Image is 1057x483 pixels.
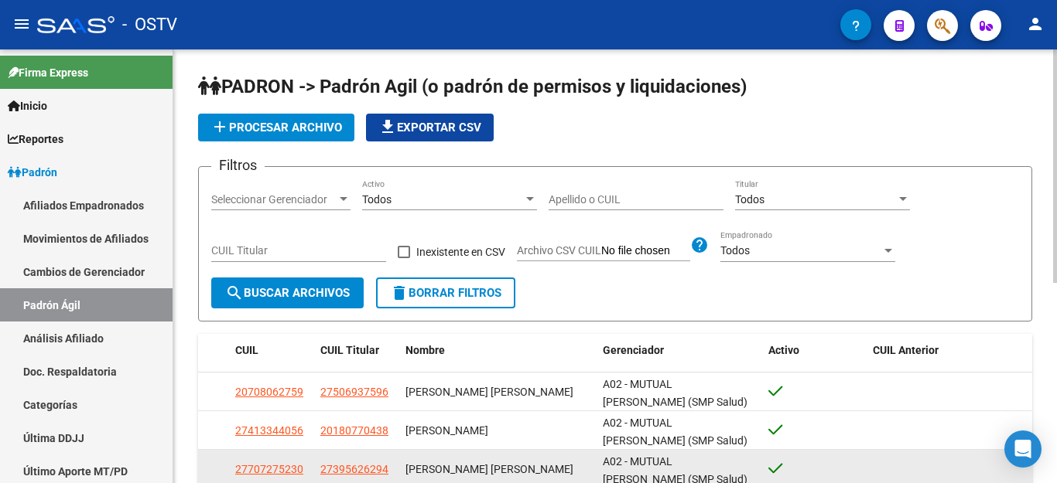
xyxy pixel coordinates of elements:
[378,117,397,136] mat-icon: file_download
[225,286,350,300] span: Buscar Archivos
[211,277,364,308] button: Buscar Archivos
[603,378,747,408] span: A02 - MUTUAL [PERSON_NAME] (SMP Salud)
[198,76,747,97] span: PADRON -> Padrón Agil (o padrón de permisos y liquidaciones)
[8,164,57,181] span: Padrón
[210,117,229,136] mat-icon: add
[376,277,515,308] button: Borrar Filtros
[320,344,379,356] span: CUIL Titular
[210,121,342,134] span: Procesar archivo
[405,344,445,356] span: Nombre
[601,244,690,258] input: Archivo CSV CUIL
[735,193,765,206] span: Todos
[314,334,399,367] datatable-header-cell: CUIL Titular
[399,334,597,367] datatable-header-cell: Nombre
[320,424,388,437] span: 20180770438
[362,193,392,206] span: Todos
[867,334,1033,367] datatable-header-cell: CUIL Anterior
[416,243,505,261] span: Inexistente en CSV
[405,386,573,398] span: [PERSON_NAME] [PERSON_NAME]
[390,286,501,300] span: Borrar Filtros
[235,463,303,475] span: 27707275230
[597,334,763,367] datatable-header-cell: Gerenciador
[225,284,244,302] mat-icon: search
[320,463,388,475] span: 27395626294
[390,284,409,302] mat-icon: delete
[405,424,488,437] span: [PERSON_NAME]
[235,386,303,398] span: 20708062759
[320,386,388,398] span: 27506937596
[235,424,303,437] span: 27413344056
[211,193,337,206] span: Seleccionar Gerenciador
[405,463,573,475] span: [PERSON_NAME] [PERSON_NAME]
[211,155,265,176] h3: Filtros
[690,236,709,254] mat-icon: help
[768,344,799,356] span: Activo
[517,244,601,257] span: Archivo CSV CUIL
[378,121,481,134] span: Exportar CSV
[1004,430,1042,468] div: Open Intercom Messenger
[122,8,177,42] span: - OSTV
[762,334,867,367] datatable-header-cell: Activo
[1026,15,1045,33] mat-icon: person
[235,344,258,356] span: CUIL
[12,15,31,33] mat-icon: menu
[8,64,88,81] span: Firma Express
[366,114,494,141] button: Exportar CSV
[198,114,354,141] button: Procesar archivo
[603,417,747,447] span: A02 - MUTUAL [PERSON_NAME] (SMP Salud)
[8,97,47,114] span: Inicio
[8,131,63,148] span: Reportes
[603,344,664,356] span: Gerenciador
[720,244,750,257] span: Todos
[873,344,939,356] span: CUIL Anterior
[229,334,314,367] datatable-header-cell: CUIL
